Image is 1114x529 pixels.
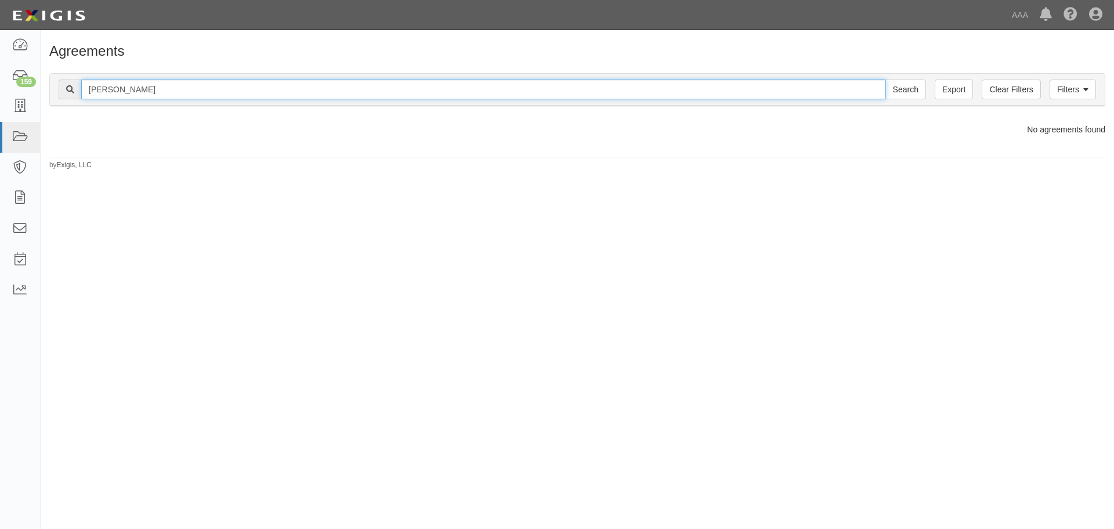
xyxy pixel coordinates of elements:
small: by [49,160,92,170]
a: AAA [1006,3,1034,27]
input: Search [81,80,886,99]
i: Help Center - Complianz [1064,8,1077,22]
a: Filters [1050,80,1096,99]
a: Exigis, LLC [57,161,92,169]
div: No agreements found [41,124,1114,135]
input: Search [885,80,926,99]
a: Export [935,80,973,99]
a: Clear Filters [982,80,1040,99]
h1: Agreements [49,44,1105,59]
div: 159 [16,77,36,87]
img: logo-5460c22ac91f19d4615b14bd174203de0afe785f0fc80cf4dbbc73dc1793850b.png [9,5,89,26]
